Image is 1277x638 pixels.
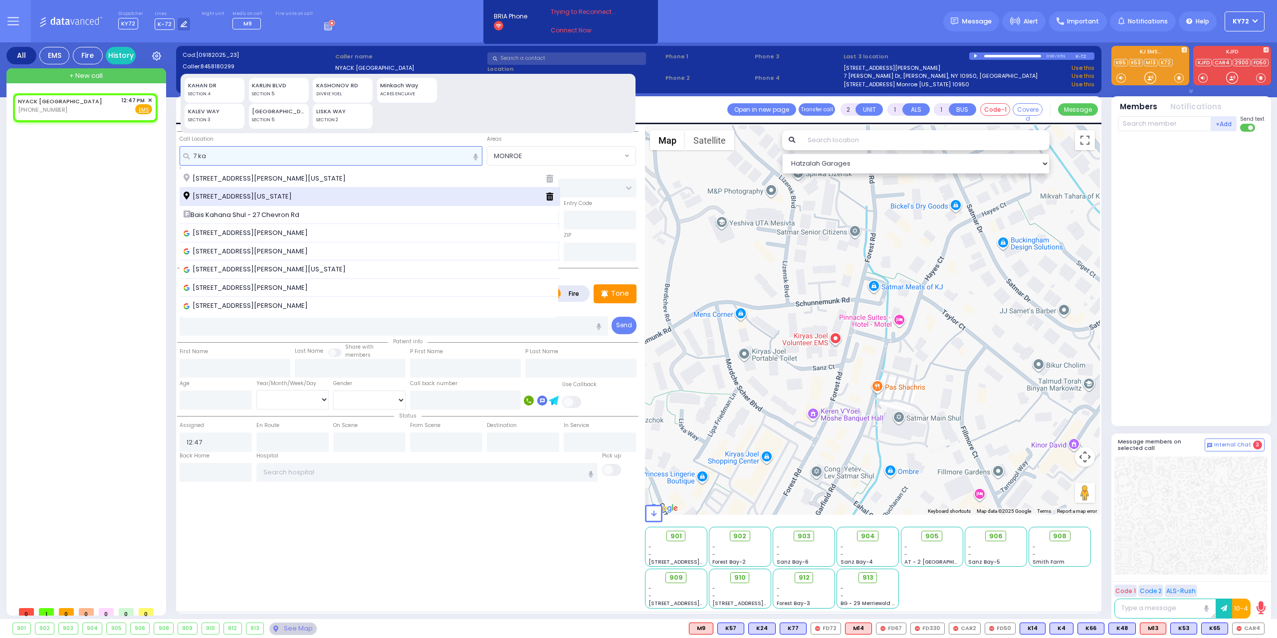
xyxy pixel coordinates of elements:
[35,623,54,634] div: 902
[1075,52,1094,60] div: K-72
[180,348,208,356] label: First Name
[777,600,810,607] span: Forest Bay-3
[551,26,630,35] a: Connect Now
[727,103,796,116] a: Open in new page
[184,192,295,202] span: [STREET_ADDRESS][US_STATE]
[733,531,746,541] span: 902
[648,551,651,558] span: -
[949,103,976,116] button: BUS
[815,626,820,631] img: red-radio-icon.svg
[155,11,191,17] label: Lines
[670,531,682,541] span: 901
[811,623,841,635] div: FD72
[968,558,1000,566] span: Sanz Bay-5
[380,91,433,98] div: ACRES ENCLAVE
[689,623,713,635] div: ALS
[748,623,776,635] div: K24
[902,103,930,116] button: ALS
[6,47,36,64] div: All
[712,543,715,551] span: -
[777,543,780,551] span: -
[862,573,873,583] span: 913
[1232,599,1251,619] button: 10-4
[19,608,34,616] span: 0
[777,592,780,600] span: -
[13,623,30,634] div: 901
[243,19,252,27] span: M9
[1232,623,1265,635] div: CAR4
[844,80,969,89] a: [STREET_ADDRESS] Monroe [US_STATE] 10950
[647,502,680,515] img: Google
[224,623,241,634] div: 912
[953,626,958,631] img: red-radio-icon.svg
[178,623,197,634] div: 909
[139,106,149,114] u: EMS
[184,174,349,184] span: [STREET_ADDRESS][PERSON_NAME][US_STATE]
[139,608,154,616] span: 0
[968,543,971,551] span: -
[83,623,102,634] div: 904
[777,585,780,592] span: -
[246,623,264,634] div: 913
[1108,623,1136,635] div: BLS
[1075,447,1095,467] button: Map camera controls
[180,146,483,165] input: Search location here
[841,585,844,592] span: -
[256,422,279,429] label: En Route
[18,97,102,105] a: NYACK [GEOGRAPHIC_DATA]
[841,558,873,566] span: Sanz Bay-4
[602,452,621,460] label: Pick up
[333,422,358,429] label: On Scene
[256,463,598,482] input: Search hospital
[647,502,680,515] a: Open this area in Google Maps (opens a new window)
[951,17,958,25] img: message.svg
[345,343,374,351] small: Share with
[665,52,751,61] span: Phone 1
[196,51,239,59] span: [09182025_23]
[712,592,715,600] span: -
[487,52,646,65] input: Search a contact
[1240,123,1256,133] label: Turn off text
[155,18,175,30] span: K-72
[1207,443,1212,448] img: comment-alt.png
[1196,59,1212,66] a: KJFD
[562,381,597,389] label: Use Callback
[1077,623,1104,635] div: BLS
[1024,17,1038,26] span: Alert
[1111,49,1189,56] label: KJ EMS...
[316,91,370,98] div: DIVRIE YOEL
[118,11,143,17] label: Dispatcher
[184,246,311,256] span: [STREET_ADDRESS][PERSON_NAME]
[904,543,907,551] span: -
[755,52,841,61] span: Phone 3
[39,15,106,27] img: Logo
[845,623,872,635] div: ALS
[734,573,746,583] span: 910
[1046,50,1055,62] div: 0:00
[1170,623,1197,635] div: K53
[546,193,553,201] i: Delete fron history
[712,585,715,592] span: -
[388,338,427,345] span: Patient info
[1170,623,1197,635] div: BLS
[798,531,811,541] span: 903
[252,107,305,116] div: [GEOGRAPHIC_DATA]
[106,47,136,64] a: History
[180,166,219,174] label: Location Name
[845,623,872,635] div: M14
[777,551,780,558] span: -
[689,623,713,635] div: M9
[1138,585,1163,597] button: Code 2
[844,64,940,72] a: [STREET_ADDRESS][PERSON_NAME]
[799,103,835,116] button: Transfer call
[1252,59,1269,66] a: FD50
[844,52,969,61] label: Last 3 location
[73,47,103,64] div: Fire
[487,135,502,143] label: Areas
[1201,623,1228,635] div: BLS
[1120,101,1157,113] button: Members
[316,117,370,124] div: SECTION 2
[985,623,1016,635] div: FD50
[252,117,305,124] div: SECTION 5
[333,380,352,388] label: Gender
